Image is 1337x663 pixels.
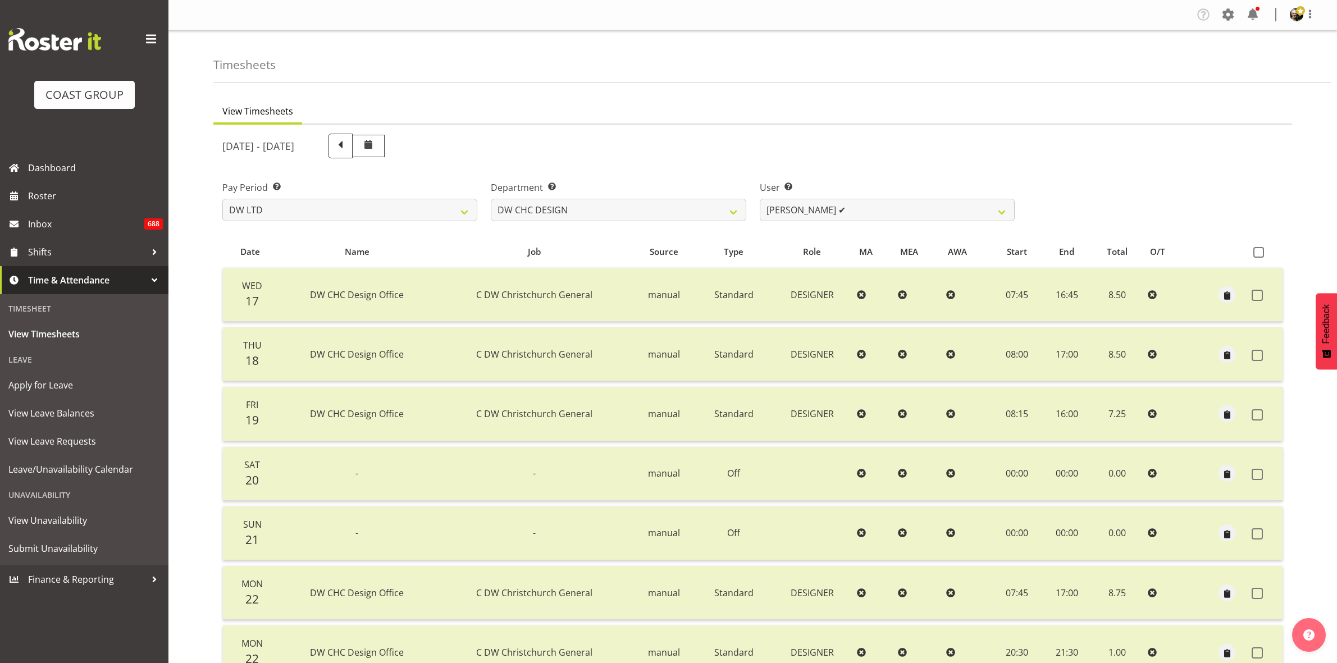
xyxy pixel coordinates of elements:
[245,293,259,309] span: 17
[3,320,166,348] a: View Timesheets
[245,532,259,547] span: 21
[1316,293,1337,369] button: Feedback - Show survey
[991,327,1042,381] td: 08:00
[991,566,1042,620] td: 07:45
[8,377,160,394] span: Apply for Leave
[1042,327,1091,381] td: 17:00
[533,467,536,479] span: -
[528,245,541,258] span: Job
[8,326,160,342] span: View Timesheets
[991,506,1042,560] td: 00:00
[1042,506,1091,560] td: 00:00
[791,408,834,420] span: DESIGNER
[28,571,146,588] span: Finance & Reporting
[791,348,834,360] span: DESIGNER
[1091,566,1143,620] td: 8.75
[791,646,834,659] span: DESIGNER
[28,244,146,260] span: Shifts
[1290,8,1303,21] img: dayle-eathornedf1729e1f3237f8640a8aa9577ba68ad.png
[245,591,259,607] span: 22
[1042,447,1091,501] td: 00:00
[650,245,678,258] span: Source
[310,289,404,301] span: DW CHC Design Office
[355,467,358,479] span: -
[1091,268,1143,322] td: 8.50
[696,268,772,322] td: Standard
[476,646,592,659] span: C DW Christchurch General
[8,405,160,422] span: View Leave Balances
[310,587,404,599] span: DW CHC Design Office
[8,433,160,450] span: View Leave Requests
[696,387,772,441] td: Standard
[241,578,263,590] span: Mon
[1042,566,1091,620] td: 17:00
[1091,506,1143,560] td: 0.00
[1150,245,1165,258] span: O/T
[696,447,772,501] td: Off
[648,646,680,659] span: manual
[8,512,160,529] span: View Unavailability
[696,327,772,381] td: Standard
[222,104,293,118] span: View Timesheets
[355,527,358,539] span: -
[310,348,404,360] span: DW CHC Design Office
[28,272,146,289] span: Time & Attendance
[1107,245,1128,258] span: Total
[948,245,967,258] span: AWA
[28,188,163,204] span: Roster
[222,140,294,152] h5: [DATE] - [DATE]
[8,28,101,51] img: Rosterit website logo
[45,86,124,103] div: COAST GROUP
[241,637,263,650] span: Mon
[144,218,163,230] span: 688
[648,408,680,420] span: manual
[1091,387,1143,441] td: 7.25
[648,348,680,360] span: manual
[1007,245,1027,258] span: Start
[3,506,166,534] a: View Unavailability
[8,461,160,478] span: Leave/Unavailability Calendar
[648,289,680,301] span: manual
[243,339,262,351] span: Thu
[791,587,834,599] span: DESIGNER
[243,518,262,531] span: Sun
[213,58,276,71] h4: Timesheets
[240,245,260,258] span: Date
[222,181,477,194] label: Pay Period
[803,245,821,258] span: Role
[28,159,163,176] span: Dashboard
[791,289,834,301] span: DESIGNER
[1042,268,1091,322] td: 16:45
[760,181,1015,194] label: User
[345,245,369,258] span: Name
[246,399,258,411] span: Fri
[245,412,259,428] span: 19
[900,245,918,258] span: MEA
[245,353,259,368] span: 18
[1321,304,1331,344] span: Feedback
[3,399,166,427] a: View Leave Balances
[3,455,166,483] a: Leave/Unavailability Calendar
[724,245,743,258] span: Type
[991,268,1042,322] td: 07:45
[310,408,404,420] span: DW CHC Design Office
[1091,447,1143,501] td: 0.00
[991,387,1042,441] td: 08:15
[476,348,592,360] span: C DW Christchurch General
[242,280,262,292] span: Wed
[648,467,680,479] span: manual
[3,297,166,320] div: Timesheet
[533,527,536,539] span: -
[476,587,592,599] span: C DW Christchurch General
[491,181,746,194] label: Department
[476,289,592,301] span: C DW Christchurch General
[1091,327,1143,381] td: 8.50
[8,540,160,557] span: Submit Unavailability
[3,483,166,506] div: Unavailability
[1042,387,1091,441] td: 16:00
[3,371,166,399] a: Apply for Leave
[245,472,259,488] span: 20
[859,245,873,258] span: MA
[648,527,680,539] span: manual
[476,408,592,420] span: C DW Christchurch General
